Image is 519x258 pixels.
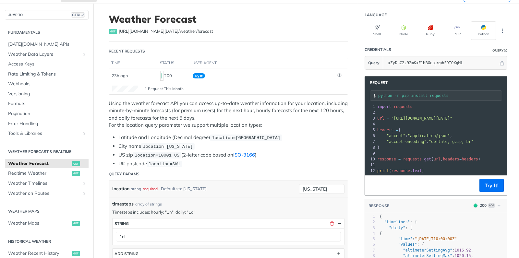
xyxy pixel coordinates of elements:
span: Realtime Weather [8,170,70,177]
span: location=10001 US [135,153,179,158]
span: text [412,169,422,173]
a: Weather Forecastget [5,159,89,169]
span: location=[US_STATE] [143,144,193,149]
button: Ruby [418,21,443,40]
div: 200 [480,203,487,208]
a: Rate Limiting & Tokens [5,69,89,79]
span: get [72,161,80,166]
span: Weather Forecast [8,160,70,167]
div: 11 [365,162,376,168]
input: apikey [385,56,499,69]
div: 3 [365,115,376,121]
a: Versioning [5,89,89,99]
div: 9 [365,150,376,156]
div: 10 [365,156,376,162]
span: url [433,157,441,161]
span: https://api.tomorrow.io/v4/weather/forecast [119,28,213,35]
span: 200 [162,73,162,78]
span: requests [403,157,422,161]
span: Tools & Libraries [8,130,80,137]
button: Show subpages for Weather on Routes [82,191,87,196]
a: Webhooks [5,79,89,89]
input: Request instructions [378,93,502,98]
span: "time" [398,237,412,241]
span: = [396,128,398,132]
button: 200200Log [470,202,504,209]
li: UK postcode [118,160,348,168]
a: [DATE][DOMAIN_NAME] APIs [5,40,89,49]
span: headers [443,157,459,161]
span: headers [462,157,478,161]
span: 23h ago [112,73,128,78]
button: Copy to clipboard [368,181,377,190]
div: string [131,184,141,193]
span: Query [368,60,380,66]
span: ( . ) [377,169,424,173]
span: Request [367,80,388,86]
a: Realtime Weatherget [5,169,89,178]
p: Using the weather forecast API you can access up-to-date weather information for your location, i... [109,100,348,129]
span: : [ [380,226,412,230]
span: response [377,157,396,161]
span: Weather Maps [8,220,70,227]
a: Error Handling [5,119,89,129]
button: Query [365,56,383,69]
span: location=SW1 [149,162,180,167]
h2: Fundamentals [5,29,89,35]
button: string [113,218,344,228]
div: required [143,184,158,193]
div: 1 [365,104,376,110]
span: get [72,221,80,226]
span: 1 Request This Month [145,86,184,92]
button: RESPONSE [368,203,390,209]
span: = [387,116,389,121]
a: Tools & LibrariesShow subpages for Tools & Libraries [5,129,89,138]
div: Query [492,48,503,53]
span: Weather Data Layers [8,51,80,58]
span: = [459,157,462,161]
div: array of strings [135,201,162,207]
button: More Languages [498,26,507,36]
button: Node [391,21,416,40]
button: Python [471,21,496,40]
a: Formats [5,99,89,109]
span: Weather on Routes [8,190,80,197]
span: get [72,251,80,256]
button: PHP [444,21,469,40]
button: Delete [329,220,335,226]
span: CTRL-/ [71,12,85,18]
div: 2 [365,110,376,115]
span: [DATE][DOMAIN_NAME] APIs [8,41,87,48]
div: 5 [365,236,375,242]
span: "deflate, gzip, br" [429,139,473,144]
span: Pagination [8,111,87,117]
li: Latitude and Longitude (Decimal degree) [118,134,348,141]
p: Timesteps includes: hourly: "1h", daily: "1d" [112,209,344,215]
span: get [109,29,117,34]
span: : , [380,248,473,252]
li: US zip (2-letter code based on ) [118,151,348,159]
button: Hide [336,220,342,226]
a: Weather on RoutesShow subpages for Weather on Routes [5,189,89,198]
span: : , [377,134,452,138]
th: status [158,58,190,68]
div: Recent Requests [109,48,145,54]
span: { [380,214,382,219]
div: Credentials [365,47,391,53]
div: 7 [365,248,375,253]
span: { [377,128,401,132]
span: import [377,104,391,109]
span: Formats [8,100,87,107]
button: Show subpages for Weather Data Layers [82,52,87,57]
div: 4 [365,121,376,127]
div: 1 [365,214,375,219]
li: City name [118,143,348,150]
div: 6 [365,133,376,139]
th: time [109,58,158,68]
span: { [380,231,382,236]
span: get [72,171,80,176]
label: location [112,184,129,193]
span: 200 [474,204,477,207]
span: "timelines" [384,220,410,224]
div: Query Params [109,171,139,177]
